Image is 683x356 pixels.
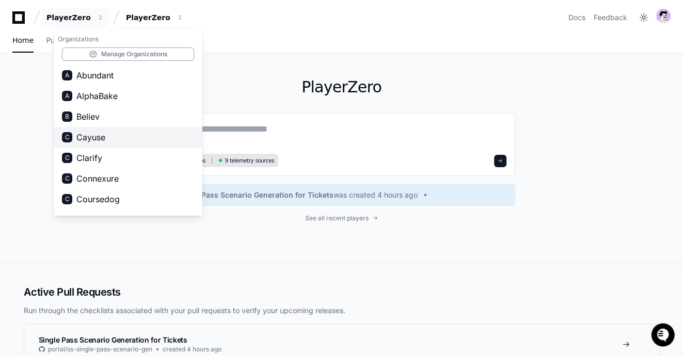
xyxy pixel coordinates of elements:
[126,12,170,23] div: PlayerZero
[76,69,114,82] span: Abundant
[42,8,108,27] button: PlayerZero
[225,157,274,165] span: 9 telemetry sources
[24,285,660,299] h2: Active Pull Requests
[62,194,72,204] div: C
[163,345,221,353] span: created 4 hours ago
[103,108,125,116] span: Pylon
[10,77,29,95] img: 1736555170064-99ba0984-63c1-480f-8ee9-699278ef63ed
[46,29,94,53] a: Pull Requests
[62,153,72,163] div: C
[54,31,202,47] h1: Organizations
[62,91,72,101] div: A
[35,87,131,95] div: We're available if you need us!
[594,12,627,23] button: Feedback
[62,173,72,184] div: C
[76,193,120,205] span: Coursedog
[168,78,515,96] h1: PlayerZero
[650,322,678,350] iframe: Open customer support
[12,37,34,43] span: Home
[76,131,105,143] span: Cayuse
[12,29,34,53] a: Home
[62,47,194,61] a: Manage Organizations
[122,8,188,27] button: PlayerZero
[76,90,118,102] span: AlphaBake
[177,190,506,200] a: Single Pass Scenario Generation for Ticketswas created 4 hours ago
[46,12,91,23] div: PlayerZero
[10,10,31,31] img: PlayerZero
[62,70,72,80] div: A
[305,214,369,222] span: See all recent players
[76,172,119,185] span: Connexure
[176,80,188,92] button: Start new chat
[35,77,169,87] div: Start new chat
[568,12,585,23] a: Docs
[73,108,125,116] a: Powered byPylon
[10,41,188,58] div: Welcome
[177,190,333,200] span: Single Pass Scenario Generation for Tickets
[76,110,100,123] span: Believ
[48,345,152,353] span: portal/ss-single-pass-scenario-gen
[76,152,102,164] span: Clarify
[24,305,660,316] p: Run through the checklists associated with your pull requests to verify your upcoming releases.
[62,132,72,142] div: C
[62,111,72,122] div: B
[168,214,515,222] a: See all recent players
[39,335,187,344] span: Single Pass Scenario Generation for Tickets
[656,9,671,23] img: avatar
[54,29,202,216] div: PlayerZero
[333,190,418,200] span: was created 4 hours ago
[46,37,94,43] span: Pull Requests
